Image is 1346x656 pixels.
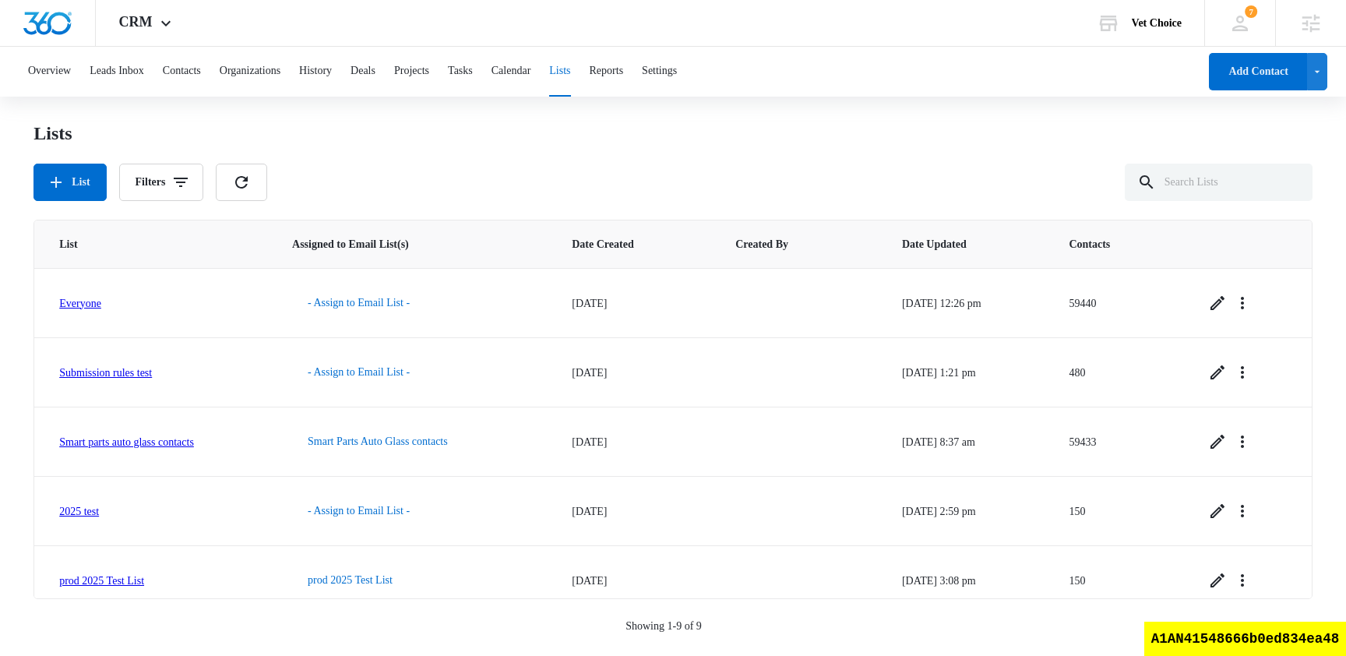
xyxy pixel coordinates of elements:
[292,236,512,252] span: Assigned to Email List(s)
[625,618,702,634] p: Showing 1-9 of 9
[902,365,1032,381] div: [DATE] 1:21 pm
[735,236,842,252] span: Created By
[59,298,101,309] a: Everyone
[1245,5,1257,18] span: 7
[1230,291,1255,316] button: Overflow Menu
[572,434,698,450] div: [DATE]
[902,236,1010,252] span: Date Updated
[1050,337,1186,407] td: 480
[1050,545,1186,615] td: 150
[1205,499,1230,524] a: Edit
[351,47,375,97] button: Deals
[1230,360,1255,385] button: Overflow Menu
[1205,568,1230,593] a: Edit
[1209,53,1307,90] button: Add Contact
[59,436,194,448] a: Smart parts auto glass contacts
[1144,622,1346,656] div: A1AN41548666b0ed834ea48
[1245,5,1257,18] div: notifications count
[590,47,624,97] button: Reports
[59,506,99,517] a: 2025 test
[902,434,1032,450] div: [DATE] 8:37 am
[572,295,698,312] div: [DATE]
[1230,429,1255,454] button: Overflow Menu
[119,164,204,201] button: Filters
[163,47,201,97] button: Contacts
[1205,429,1230,454] a: Edit
[572,236,675,252] span: Date Created
[292,492,425,530] button: - Assign to Email List -
[292,284,425,322] button: - Assign to Email List -
[1230,568,1255,593] button: Overflow Menu
[59,367,152,379] a: Submission rules test
[1050,476,1186,545] td: 150
[902,295,1032,312] div: [DATE] 12:26 pm
[1230,499,1255,524] button: Overflow Menu
[28,47,71,97] button: Overview
[299,47,332,97] button: History
[33,164,106,201] button: List
[448,47,473,97] button: Tasks
[1069,236,1144,252] span: Contacts
[33,122,72,145] h1: Lists
[1205,291,1230,316] a: Edit
[572,573,698,589] div: [DATE]
[292,423,463,460] button: Smart Parts Auto Glass contacts
[492,47,531,97] button: Calendar
[1125,164,1313,201] input: Search Lists
[1050,268,1186,337] td: 59440
[549,47,570,97] button: Lists
[59,236,232,252] span: List
[1050,407,1186,476] td: 59433
[1205,360,1230,385] a: Edit
[1132,17,1182,30] div: account name
[902,503,1032,520] div: [DATE] 2:59 pm
[292,562,408,599] button: prod 2025 Test List
[572,365,698,381] div: [DATE]
[59,575,144,587] a: prod 2025 Test List
[119,14,153,30] span: CRM
[220,47,280,97] button: Organizations
[902,573,1032,589] div: [DATE] 3:08 pm
[642,47,677,97] button: Settings
[90,47,144,97] button: Leads Inbox
[292,354,425,391] button: - Assign to Email List -
[394,47,429,97] button: Projects
[572,503,698,520] div: [DATE]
